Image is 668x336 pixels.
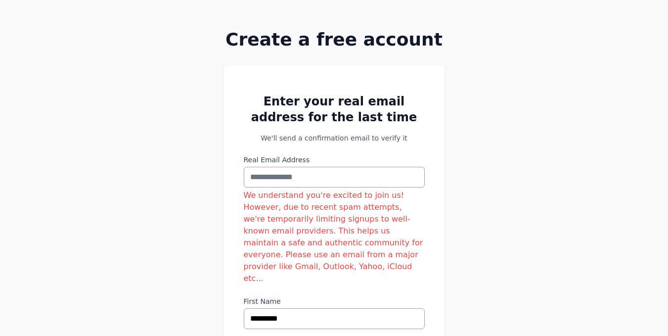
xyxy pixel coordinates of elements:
h1: Create a free account [192,30,477,49]
p: We'll send a confirmation email to verify it [244,133,425,143]
h2: Enter your real email address for the last time [244,94,425,125]
label: Real Email Address [244,155,425,165]
label: First Name [244,296,425,306]
div: We understand you're excited to join us! However, due to recent spam attempts, we're temporarily ... [244,190,425,285]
